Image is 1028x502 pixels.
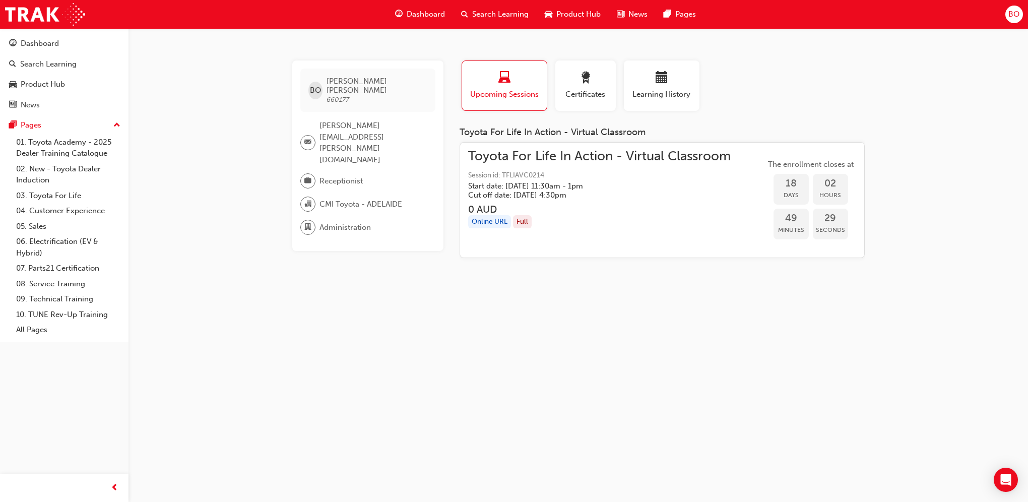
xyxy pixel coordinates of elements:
span: 18 [774,178,809,190]
a: 06. Electrification (EV & Hybrid) [12,234,124,261]
h3: 0 AUD [468,204,731,215]
span: Product Hub [556,9,601,20]
a: 02. New - Toyota Dealer Induction [12,161,124,188]
a: Product Hub [4,75,124,94]
span: Receptionist [319,175,363,187]
div: Search Learning [20,58,77,70]
div: Dashboard [21,38,59,49]
span: search-icon [461,8,468,21]
a: 01. Toyota Academy - 2025 Dealer Training Catalogue [12,135,124,161]
a: search-iconSearch Learning [453,4,537,25]
a: pages-iconPages [656,4,704,25]
span: search-icon [9,60,16,69]
span: news-icon [617,8,624,21]
span: briefcase-icon [304,174,311,187]
button: BO [1005,6,1023,23]
a: 09. Technical Training [12,291,124,307]
span: Minutes [774,224,809,236]
a: Search Learning [4,55,124,74]
a: Toyota For Life In Action - Virtual ClassroomSession id: TFLIAVC0214Start date: [DATE] 11:30am - ... [468,151,856,250]
div: Toyota For Life In Action - Virtual Classroom [460,127,865,138]
span: Learning History [631,89,692,100]
span: 02 [813,178,848,190]
span: pages-icon [9,121,17,130]
span: Upcoming Sessions [470,89,539,100]
span: [PERSON_NAME][EMAIL_ADDRESS][PERSON_NAME][DOMAIN_NAME] [319,120,427,165]
span: Dashboard [407,9,445,20]
span: The enrollment closes at [765,159,856,170]
span: department-icon [304,221,311,234]
div: Pages [21,119,41,131]
button: Learning History [624,60,699,111]
div: News [21,99,40,111]
div: Full [513,215,532,229]
span: up-icon [113,119,120,132]
img: Trak [5,3,85,26]
span: 29 [813,213,848,224]
a: News [4,96,124,114]
button: Upcoming Sessions [462,60,547,111]
a: car-iconProduct Hub [537,4,609,25]
span: calendar-icon [656,72,668,85]
span: Seconds [813,224,848,236]
span: car-icon [9,80,17,89]
span: [PERSON_NAME] [PERSON_NAME] [327,77,427,95]
span: BO [1008,9,1019,20]
span: Search Learning [472,9,529,20]
a: 03. Toyota For Life [12,188,124,204]
button: Certificates [555,60,616,111]
button: Pages [4,116,124,135]
a: 07. Parts21 Certification [12,261,124,276]
a: 10. TUNE Rev-Up Training [12,307,124,323]
span: car-icon [545,8,552,21]
span: prev-icon [111,482,118,494]
span: Session id: TFLIAVC0214 [468,170,731,181]
span: organisation-icon [304,198,311,211]
a: 05. Sales [12,219,124,234]
span: Hours [813,190,848,201]
a: news-iconNews [609,4,656,25]
span: Administration [319,222,371,233]
div: Product Hub [21,79,65,90]
span: 660177 [327,95,349,104]
span: guage-icon [9,39,17,48]
span: pages-icon [664,8,671,21]
span: 49 [774,213,809,224]
span: news-icon [9,101,17,110]
span: Days [774,190,809,201]
span: award-icon [580,72,592,85]
span: guage-icon [395,8,403,21]
span: laptop-icon [498,72,510,85]
h5: Cut off date: [DATE] 4:30pm [468,191,715,200]
span: BO [310,85,321,96]
a: 08. Service Training [12,276,124,292]
a: guage-iconDashboard [387,4,453,25]
a: Dashboard [4,34,124,53]
span: email-icon [304,136,311,149]
span: Pages [675,9,696,20]
a: All Pages [12,322,124,338]
div: Open Intercom Messenger [994,468,1018,492]
div: Online URL [468,215,511,229]
button: DashboardSearch LearningProduct HubNews [4,32,124,116]
span: Certificates [563,89,608,100]
span: News [628,9,648,20]
h5: Start date: [DATE] 11:30am - 1pm [468,181,715,191]
a: 04. Customer Experience [12,203,124,219]
span: CMI Toyota - ADELAIDE [319,199,402,210]
span: Toyota For Life In Action - Virtual Classroom [468,151,731,162]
